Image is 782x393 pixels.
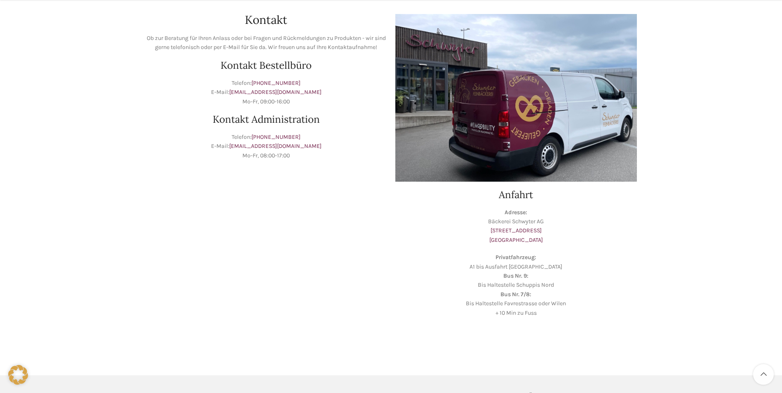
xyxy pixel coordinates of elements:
h2: Kontakt Administration [146,115,387,124]
a: [EMAIL_ADDRESS][DOMAIN_NAME] [229,89,322,96]
a: [EMAIL_ADDRESS][DOMAIN_NAME] [229,143,322,150]
strong: Bus Nr. 7/8: [500,291,531,298]
p: A1 bis Ausfahrt [GEOGRAPHIC_DATA] Bis Haltestelle Schuppis Nord Bis Haltestelle Favrestrasse oder... [395,253,637,318]
h1: Kontakt [146,14,387,26]
strong: Privatfahrzeug: [496,254,536,261]
a: [PHONE_NUMBER] [251,80,301,87]
p: Bäckerei Schwyter AG [395,208,637,245]
strong: Adresse: [505,209,527,216]
a: [STREET_ADDRESS][GEOGRAPHIC_DATA] [489,227,543,243]
a: Scroll to top button [753,364,774,385]
p: Telefon: E-Mail: Mo-Fr, 09:00-16:00 [146,79,387,106]
p: Ob zur Beratung für Ihren Anlass oder bei Fragen und Rückmeldungen zu Produkten - wir sind gerne ... [146,34,387,52]
h2: Anfahrt [395,190,637,200]
a: [PHONE_NUMBER] [251,133,301,140]
h2: Kontakt Bestellbüro [146,61,387,70]
strong: Bus Nr. 9: [503,272,528,279]
p: Telefon: E-Mail: Mo-Fr, 08:00-17:00 [146,133,387,160]
iframe: bäckerei schwyter schuppis [146,190,387,313]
